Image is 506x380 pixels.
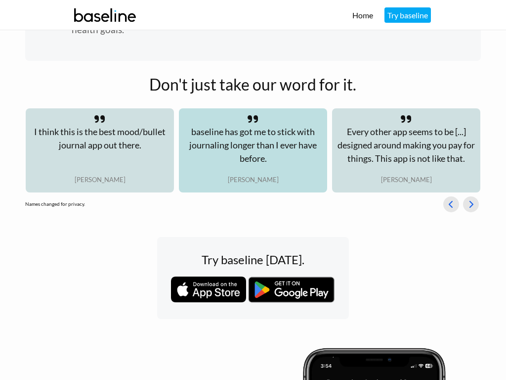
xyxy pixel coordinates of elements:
[441,196,461,212] div: Previous slide
[171,251,336,269] h2: Try baseline [DATE].
[461,196,481,212] div: Next slide
[384,7,431,23] a: Try baseline
[248,276,335,303] img: Get it on Google Play
[26,108,174,192] div: 8 / 8
[352,10,373,20] a: Home
[179,108,327,192] div: 1 / 8
[332,125,480,165] p: Every other app seems to be [...] designed around making you pay for things. This app is not like...
[26,125,174,152] p: I think this is the best mood/bullet journal app out there.
[70,1,140,29] img: baseline
[179,125,327,165] p: baseline has got me to stick with journaling longer than I ever have before.
[179,175,327,185] p: [PERSON_NAME]
[26,175,174,185] p: [PERSON_NAME]
[332,108,480,192] div: 2 / 8
[332,175,480,185] p: [PERSON_NAME]
[171,277,247,302] img: Download on the App Store
[25,200,85,208] span: Names changed for privacy.
[71,61,435,108] h1: Don't just take our word for it.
